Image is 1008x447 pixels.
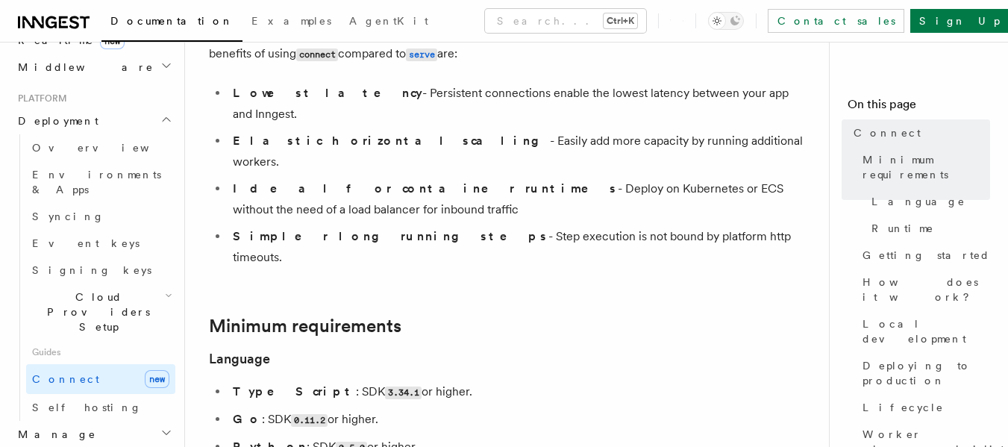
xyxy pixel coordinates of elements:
a: Overview [26,134,175,161]
a: Event keys [26,230,175,257]
span: Lifecycle [863,400,944,415]
a: Deploying to production [857,352,990,394]
li: - Persistent connections enable the lowest latency between your app and Inngest. [228,83,806,125]
button: Middleware [12,54,175,81]
a: Examples [242,4,340,40]
li: : SDK or higher. [228,381,806,403]
span: Guides [26,340,175,364]
span: new [145,370,169,388]
a: Syncing [26,203,175,230]
span: AgentKit [349,15,428,27]
button: Search...Ctrl+K [485,9,646,33]
span: Minimum requirements [863,152,990,182]
a: How does it work? [857,269,990,310]
span: Documentation [110,15,234,27]
a: Local development [857,310,990,352]
a: Minimum requirements [857,146,990,188]
li: : SDK or higher. [228,409,806,431]
span: Overview [32,142,186,154]
li: - Easily add more capacity by running additional workers. [228,131,806,172]
span: Language [871,194,965,209]
span: Syncing [32,210,104,222]
span: Self hosting [32,401,142,413]
li: - Step execution is not bound by platform http timeouts. [228,226,806,268]
span: Cloud Providers Setup [26,290,165,334]
strong: Go [233,412,262,426]
li: - Deploy on Kubernetes or ECS without the need of a load balancer for inbound traffic [228,178,806,220]
button: Deployment [12,107,175,134]
strong: Lowest latency [233,86,422,100]
code: connect [296,49,338,61]
span: Local development [863,316,990,346]
a: Connectnew [26,364,175,394]
code: 0.11.2 [291,414,328,427]
span: Getting started [863,248,990,263]
span: Environments & Apps [32,169,161,196]
a: Contact sales [768,9,904,33]
a: Language [865,188,990,215]
h4: On this page [848,96,990,119]
span: Event keys [32,237,140,249]
a: Self hosting [26,394,175,421]
span: Signing keys [32,264,151,276]
span: Deployment [12,113,98,128]
a: AgentKit [340,4,437,40]
span: Deploying to production [863,358,990,388]
a: Documentation [101,4,242,42]
code: serve [406,49,437,61]
span: Connect [32,373,99,385]
button: Toggle dark mode [708,12,744,30]
span: Connect [854,125,921,140]
kbd: Ctrl+K [604,13,637,28]
a: Environments & Apps [26,161,175,203]
a: Signing keys [26,257,175,284]
span: Middleware [12,60,154,75]
strong: Ideal for container runtimes [233,181,618,196]
span: Platform [12,93,67,104]
span: Examples [251,15,331,27]
a: Language [209,348,270,369]
div: Deployment [12,134,175,421]
strong: Elastic horizontal scaling [233,134,550,148]
strong: Simpler long running steps [233,229,548,243]
a: serve [406,46,437,60]
button: Cloud Providers Setup [26,284,175,340]
code: 3.34.1 [385,387,422,399]
a: Lifecycle [857,394,990,421]
span: Runtime [871,221,934,236]
a: Minimum requirements [209,316,401,337]
span: How does it work? [863,275,990,304]
a: Runtime [865,215,990,242]
a: Getting started [857,242,990,269]
a: Connect [848,119,990,146]
span: Manage [12,427,96,442]
strong: TypeScript [233,384,356,398]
